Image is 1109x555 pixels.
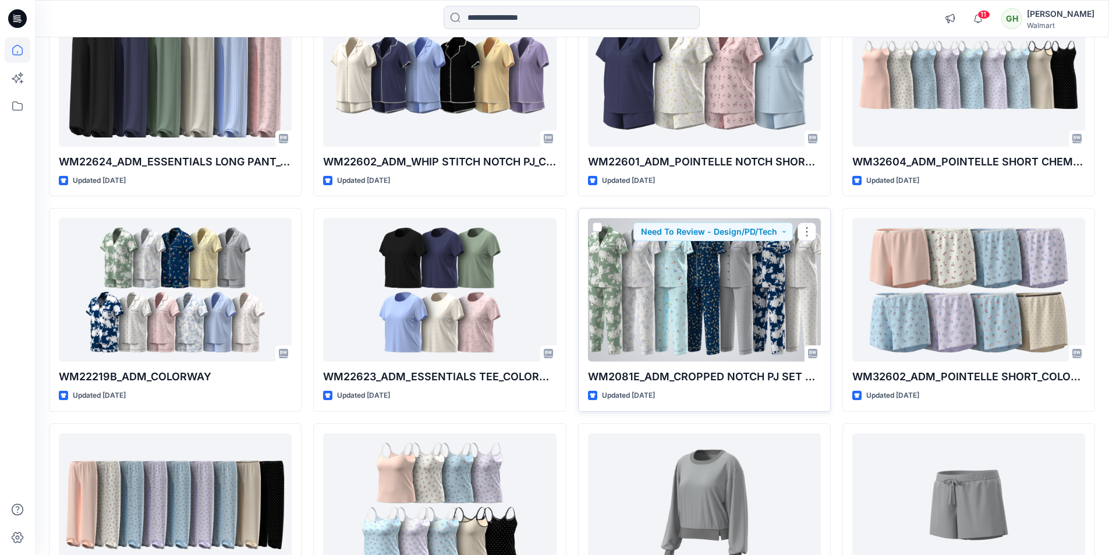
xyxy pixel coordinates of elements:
a: WM2081E_ADM_CROPPED NOTCH PJ SET w/ STRAIGHT HEM TOP_COLORWAY [588,218,821,362]
p: WM22624_ADM_ESSENTIALS LONG PANT_COLORWAY [59,154,292,170]
p: Updated [DATE] [866,390,919,402]
p: Updated [DATE] [866,175,919,187]
p: WM22602_ADM_WHIP STITCH NOTCH PJ_COLORWAY [323,154,556,170]
p: WM22623_ADM_ESSENTIALS TEE_COLORWAY [323,369,556,385]
p: WM22219B_ADM_COLORWAY [59,369,292,385]
p: Updated [DATE] [337,390,390,402]
p: Updated [DATE] [337,175,390,187]
a: WM32602_ADM_POINTELLE SHORT_COLORWAY [852,218,1085,362]
p: WM32602_ADM_POINTELLE SHORT_COLORWAY [852,369,1085,385]
a: WM22219B_ADM_COLORWAY [59,218,292,362]
p: Updated [DATE] [73,175,126,187]
p: Updated [DATE] [602,175,655,187]
div: Walmart [1027,21,1094,30]
a: WM22623_ADM_ESSENTIALS TEE_COLORWAY [323,218,556,362]
span: 11 [977,10,990,19]
p: Updated [DATE] [73,390,126,402]
a: WM22601_ADM_POINTELLE NOTCH SHORTIE_COLORWAY [588,3,821,147]
p: WM22601_ADM_POINTELLE NOTCH SHORTIE_COLORWAY [588,154,821,170]
div: GH [1001,8,1022,29]
a: WM22624_ADM_ESSENTIALS LONG PANT_COLORWAY [59,3,292,147]
p: Updated [DATE] [602,390,655,402]
div: [PERSON_NAME] [1027,7,1094,21]
p: WM2081E_ADM_CROPPED NOTCH PJ SET w/ STRAIGHT HEM TOP_COLORWAY [588,369,821,385]
a: WM22602_ADM_WHIP STITCH NOTCH PJ_COLORWAY [323,3,556,147]
p: WM32604_ADM_POINTELLE SHORT CHEMISE_COLORWAY [852,154,1085,170]
a: WM32604_ADM_POINTELLE SHORT CHEMISE_COLORWAY [852,3,1085,147]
